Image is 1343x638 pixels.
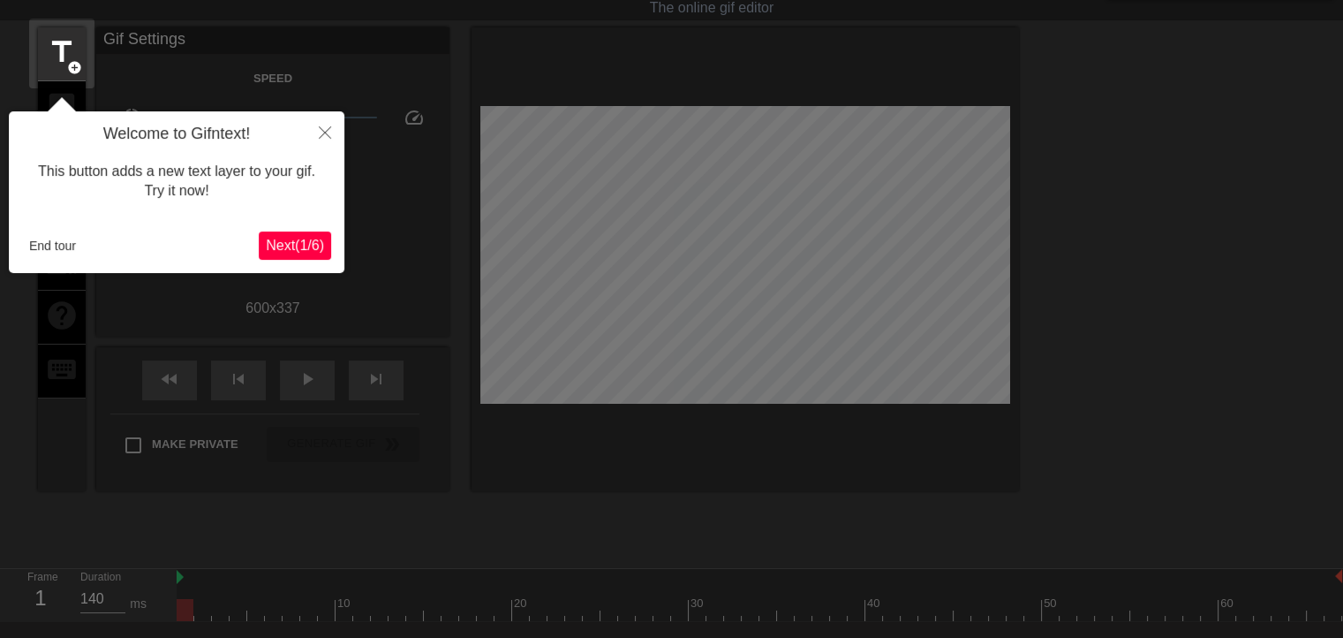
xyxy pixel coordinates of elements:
span: Next ( 1 / 6 ) [266,238,324,253]
button: Close [306,111,344,152]
h4: Welcome to Gifntext! [22,125,331,144]
button: Next [259,232,331,260]
button: End tour [22,232,83,259]
div: This button adds a new text layer to your gif. Try it now! [22,144,331,219]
